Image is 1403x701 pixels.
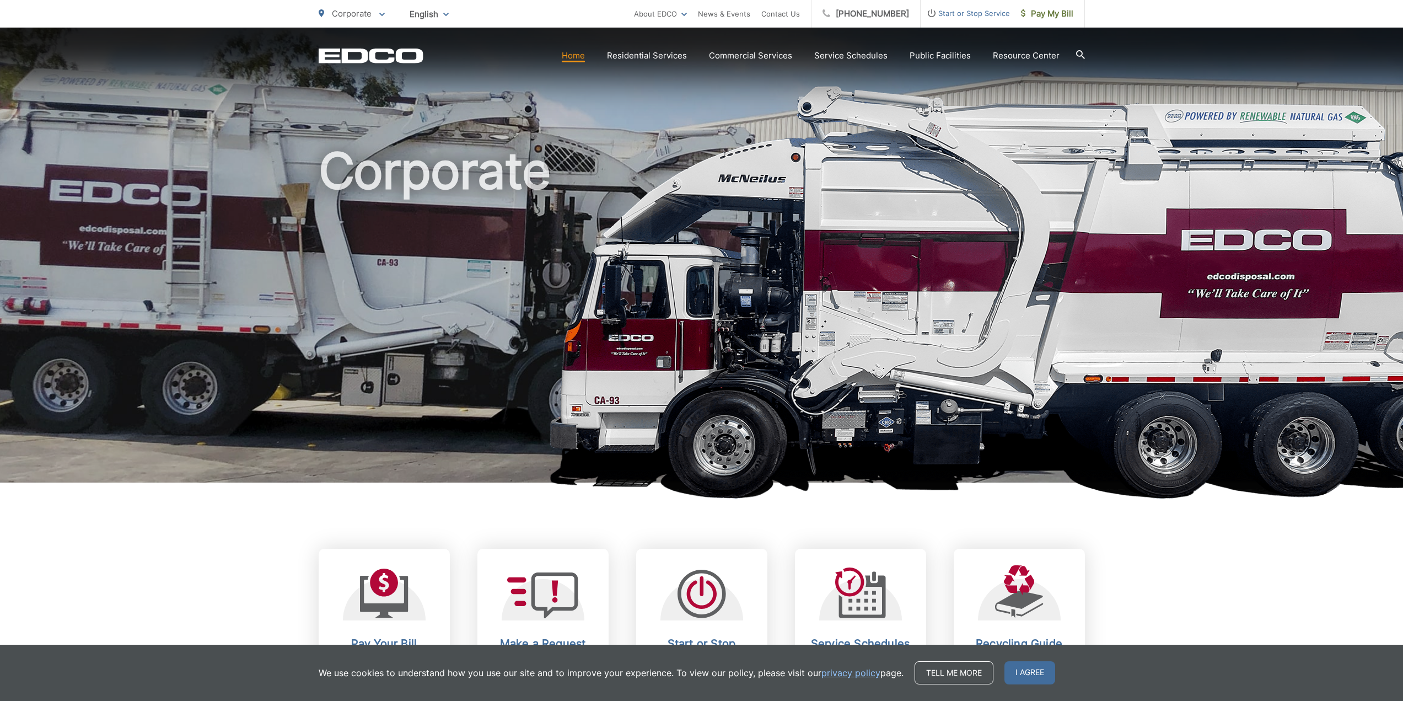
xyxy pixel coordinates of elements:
a: Contact Us [761,7,800,20]
span: Pay My Bill [1021,7,1073,20]
span: English [401,4,457,24]
a: privacy policy [821,666,880,679]
a: Resource Center [993,49,1060,62]
h2: Recycling Guide [965,637,1074,650]
h1: Corporate [319,143,1085,493]
h2: Start or Stop Service [647,637,756,663]
a: Home [562,49,585,62]
a: Public Facilities [910,49,971,62]
h2: Make a Request [488,637,598,650]
p: We use cookies to understand how you use our site and to improve your experience. To view our pol... [319,666,904,679]
a: EDCD logo. Return to the homepage. [319,48,423,63]
a: News & Events [698,7,750,20]
a: Service Schedules [814,49,888,62]
a: Commercial Services [709,49,792,62]
h2: Pay Your Bill [330,637,439,650]
a: About EDCO [634,7,687,20]
a: Tell me more [915,661,993,684]
h2: Service Schedules [806,637,915,650]
a: Residential Services [607,49,687,62]
span: Corporate [332,8,372,19]
span: I agree [1004,661,1055,684]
